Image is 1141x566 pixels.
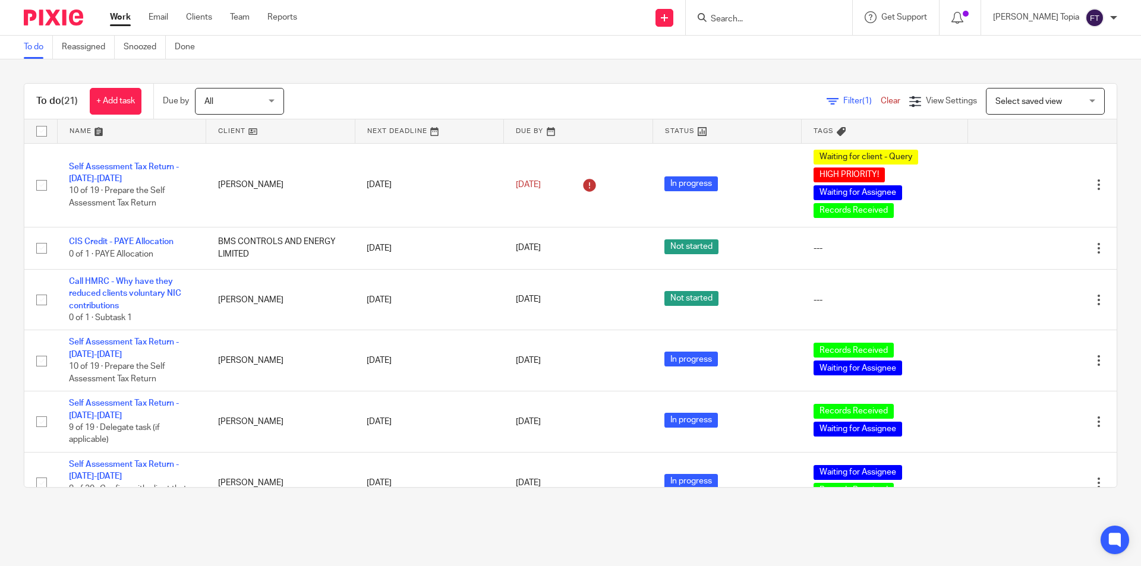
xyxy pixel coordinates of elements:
input: Search [710,14,817,25]
div: --- [814,242,956,254]
span: In progress [664,176,718,191]
a: + Add task [90,88,141,115]
a: Email [149,11,168,23]
a: Team [230,11,250,23]
span: Records Received [814,203,894,218]
span: View Settings [926,97,977,105]
a: Self Assessment Tax Return - [DATE]-[DATE] [69,163,179,183]
span: (1) [862,97,872,105]
a: CIS Credit - PAYE Allocation [69,238,174,246]
td: [PERSON_NAME] [206,269,355,330]
img: Pixie [24,10,83,26]
td: [DATE] [355,330,504,391]
span: [DATE] [516,479,541,487]
a: Self Assessment Tax Return - [DATE]-[DATE] [69,399,179,419]
a: Clients [186,11,212,23]
span: In progress [664,352,718,366]
a: Work [110,11,131,23]
span: [DATE] [516,181,541,189]
span: Not started [664,291,718,306]
span: Filter [843,97,881,105]
a: Reports [267,11,297,23]
a: Done [175,36,204,59]
td: [DATE] [355,453,504,514]
span: HIGH PRIORITY! [814,167,885,182]
td: BMS CONTROLS AND ENERGY LIMITED [206,227,355,269]
a: Reassigned [62,36,115,59]
p: [PERSON_NAME] Topia [993,11,1079,23]
span: Select saved view [995,97,1062,106]
p: Due by [163,95,189,107]
span: 0 of 1 · Subtask 1 [69,314,132,322]
span: In progress [664,413,718,428]
span: 10 of 19 · Prepare the Self Assessment Tax Return [69,187,165,208]
img: svg%3E [1085,8,1104,27]
a: Snoozed [124,36,166,59]
span: Waiting for Assignee [814,465,902,480]
span: (21) [61,96,78,106]
span: Records Received [814,483,894,498]
a: Self Assessment Tax Return - [DATE]-[DATE] [69,338,179,358]
div: --- [814,294,956,306]
span: [DATE] [516,296,541,304]
span: 0 of 1 · PAYE Allocation [69,250,153,258]
span: 10 of 19 · Prepare the Self Assessment Tax Return [69,362,165,383]
span: All [204,97,213,106]
span: [DATE] [516,356,541,365]
span: Waiting for client - Query [814,150,918,165]
td: [PERSON_NAME] [206,391,355,453]
span: Records Received [814,404,894,419]
td: [DATE] [355,227,504,269]
span: Waiting for Assignee [814,361,902,375]
span: Waiting for Assignee [814,185,902,200]
span: Tags [814,128,834,134]
span: [DATE] [516,244,541,252]
td: [DATE] [355,269,504,330]
span: In progress [664,474,718,489]
span: Get Support [881,13,927,21]
td: [PERSON_NAME] [206,453,355,514]
td: [DATE] [355,391,504,453]
span: Waiting for Assignee [814,422,902,437]
span: 9 of 19 · Delegate task (if applicable) [69,423,160,444]
a: Clear [881,97,900,105]
td: [PERSON_NAME] [206,330,355,391]
a: Self Assessment Tax Return - [DATE]-[DATE] [69,460,179,480]
span: 8 of 20 · Confirm with client that all information has been received [69,485,191,505]
td: [DATE] [355,143,504,227]
span: Records Received [814,343,894,358]
td: [PERSON_NAME] [206,143,355,227]
span: [DATE] [516,418,541,426]
a: To do [24,36,53,59]
a: Call HMRC - Why have they reduced clients voluntary NIC contributions [69,277,181,310]
span: Not started [664,239,718,254]
h1: To do [36,95,78,107]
